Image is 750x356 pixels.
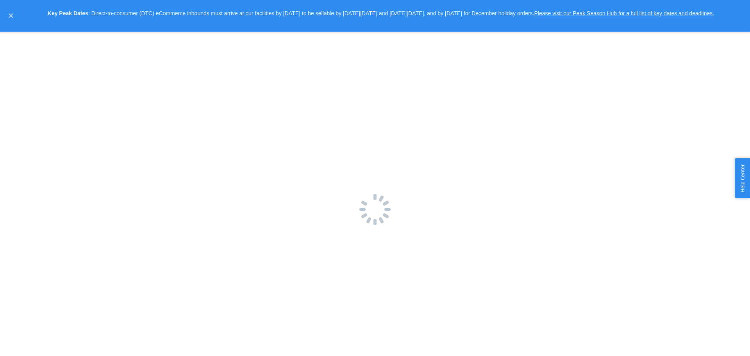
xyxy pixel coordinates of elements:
[534,10,714,16] a: Please visit our Peak Season Hub for a full list of key dates and deadlines.
[7,12,15,20] button: close,
[48,10,88,16] strong: Key Peak Dates
[735,158,750,198] button: Help Center
[19,7,743,20] p: : Direct-to-consumer (DTC) eCommerce inbounds must arrive at our facilities by [DATE] to be sella...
